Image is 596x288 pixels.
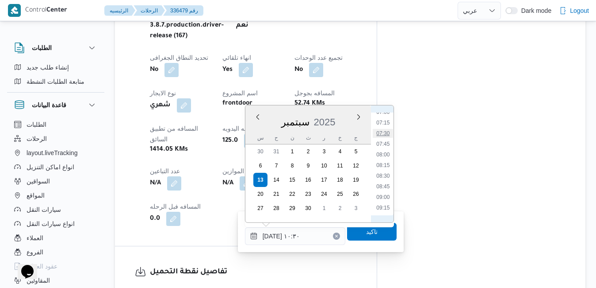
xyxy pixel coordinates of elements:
span: عقود العملاء [27,261,57,272]
span: المسافه من تطبيق السائق [150,125,198,143]
div: day-27 [253,201,267,215]
button: Next month [355,113,362,121]
li: 09:00 [373,193,393,202]
div: day-3 [349,201,363,215]
b: N/A [150,178,161,189]
button: تاكيد [347,223,397,241]
span: نوع الايجار [150,90,176,97]
div: الطلبات [7,60,104,92]
span: Dark mode [518,7,551,14]
button: عقود العملاء [11,259,101,273]
span: عدد التباعين [150,167,180,175]
b: نعم [236,20,248,31]
div: day-30 [301,201,315,215]
div: day-22 [285,187,299,201]
h3: تفاصيل نقطة التحميل [150,266,357,278]
div: day-25 [333,187,347,201]
button: انواع اماكن التنزيل [11,160,101,174]
div: Button. Open the year selector. 2025 is currently selected. [313,116,336,128]
div: day-1 [317,201,331,215]
div: month-٢٠٢٥-٠٩ [252,144,364,215]
div: day-26 [349,187,363,201]
span: المواقع [27,190,45,201]
div: day-7 [269,159,283,173]
div: ر [317,132,331,144]
span: الرحلات [27,133,47,144]
div: day-8 [285,159,299,173]
span: Logout [570,5,589,16]
b: 125.0 [222,136,238,146]
span: تجميع عدد الوحدات [294,54,343,61]
li: 09:30 [373,214,393,223]
div: day-11 [333,159,347,173]
div: day-24 [317,187,331,201]
div: day-15 [285,173,299,187]
button: العملاء [11,231,101,245]
b: شهري [150,100,171,111]
span: سيارات النقل [27,204,61,215]
span: إنشاء طلب جديد [27,62,69,73]
span: الطلبات [27,119,46,130]
iframe: chat widget [9,253,37,279]
div: س [253,132,267,144]
button: الرحلات [134,5,165,16]
div: day-14 [269,173,283,187]
li: 08:30 [373,171,393,180]
button: الطلبات [11,117,101,132]
span: اسم المشروع [222,90,258,97]
b: frontdoor [222,98,252,109]
li: 08:15 [373,161,393,170]
div: day-30 [253,144,267,159]
b: No [294,65,303,75]
button: السواقين [11,174,101,188]
div: day-18 [333,173,347,187]
div: ن [285,132,299,144]
li: 07:30 [373,129,393,138]
span: المسافه فبل الرحله [150,203,201,210]
button: الرحلات [11,132,101,146]
button: قاعدة البيانات [14,100,97,110]
span: تحديد النطاق الجغرافى [150,54,208,61]
div: day-12 [349,159,363,173]
li: 08:00 [373,150,393,159]
span: انواع سيارات النقل [27,218,75,229]
span: العملاء [27,233,43,243]
h3: الطلبات [32,43,52,53]
button: إنشاء طلب جديد [11,60,101,74]
span: 2025 [313,117,335,128]
div: day-5 [349,144,363,159]
span: المسافه اليدويه [222,125,262,132]
div: day-9 [301,159,315,173]
div: Button. Open the month selector. سبتمبر is currently selected. [280,116,309,128]
div: day-2 [333,201,347,215]
span: عدد الموازين [222,167,255,175]
span: المسافه بجوجل [294,90,335,97]
b: Yes [222,65,233,75]
div: ج [349,132,363,144]
span: متابعة الطلبات النشطة [27,76,84,87]
button: الرئيسيه [104,5,135,16]
div: day-21 [269,187,283,201]
input: Press the down key to enter a popover containing a calendar. Press the escape key to close the po... [245,227,345,245]
button: 336479 رقم [163,5,203,16]
b: 52.74 KMs [294,98,325,109]
div: day-29 [285,201,299,215]
b: 0.0 [150,214,160,224]
b: No [150,65,158,75]
div: ح [269,132,283,144]
div: day-1 [285,144,299,159]
b: 3.8.7.production.driver-release (167) [150,20,224,42]
div: day-3 [317,144,331,159]
span: تاكيد [366,226,378,237]
span: انواع اماكن التنزيل [27,162,74,172]
button: الفروع [11,245,101,259]
li: 09:15 [373,203,393,212]
span: المقاولين [27,275,50,286]
div: day-13 [253,173,267,187]
div: day-10 [317,159,331,173]
button: المواقع [11,188,101,202]
b: Center [46,7,67,14]
button: Previous Month [254,113,261,121]
b: N/A [222,178,233,189]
